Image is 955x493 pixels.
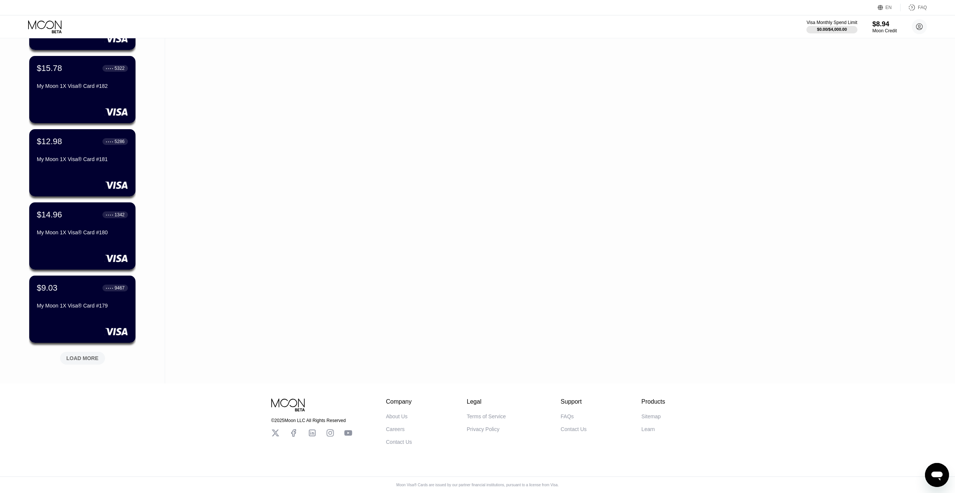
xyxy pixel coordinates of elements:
[37,137,62,146] div: $12.98
[29,129,135,196] div: $12.98● ● ● ●5286My Moon 1X Visa® Card #181
[886,5,892,10] div: EN
[561,426,587,432] div: Contact Us
[641,413,660,419] div: Sitemap
[641,398,665,405] div: Products
[66,355,99,362] div: LOAD MORE
[29,202,135,270] div: $14.96● ● ● ●1342My Moon 1X Visa® Card #180
[467,426,499,432] div: Privacy Policy
[37,83,128,89] div: My Moon 1X Visa® Card #182
[37,283,57,293] div: $9.03
[561,398,587,405] div: Support
[29,56,135,123] div: $15.78● ● ● ●5322My Moon 1X Visa® Card #182
[37,210,62,220] div: $14.96
[561,413,574,419] div: FAQs
[114,212,125,217] div: 1342
[878,4,901,11] div: EN
[114,285,125,291] div: 9467
[37,229,128,235] div: My Moon 1X Visa® Card #180
[386,426,405,432] div: Careers
[386,439,412,445] div: Contact Us
[918,5,927,10] div: FAQ
[872,28,897,33] div: Moon Credit
[806,20,857,25] div: Visa Monthly Spend Limit
[386,413,408,419] div: About Us
[29,276,135,343] div: $9.03● ● ● ●9467My Moon 1X Visa® Card #179
[106,140,113,143] div: ● ● ● ●
[106,214,113,216] div: ● ● ● ●
[106,67,113,69] div: ● ● ● ●
[114,139,125,144] div: 5286
[114,66,125,71] div: 5322
[37,156,128,162] div: My Moon 1X Visa® Card #181
[817,27,847,32] div: $0.00 / $4,000.00
[872,20,897,33] div: $8.94Moon Credit
[386,398,412,405] div: Company
[106,287,113,289] div: ● ● ● ●
[806,20,857,33] div: Visa Monthly Spend Limit$0.00/$4,000.00
[37,63,62,73] div: $15.78
[390,483,565,487] div: Moon Visa® Cards are issued by our partner financial institutions, pursuant to a license from Visa.
[641,426,655,432] div: Learn
[467,413,506,419] div: Terms of Service
[901,4,927,11] div: FAQ
[271,418,352,423] div: © 2025 Moon LLC All Rights Reserved
[467,398,506,405] div: Legal
[54,349,111,365] div: LOAD MORE
[872,20,897,28] div: $8.94
[925,463,949,487] iframe: Mesajlaşma penceresini başlatma düğmesi, görüşme devam ediyor
[37,303,128,309] div: My Moon 1X Visa® Card #179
